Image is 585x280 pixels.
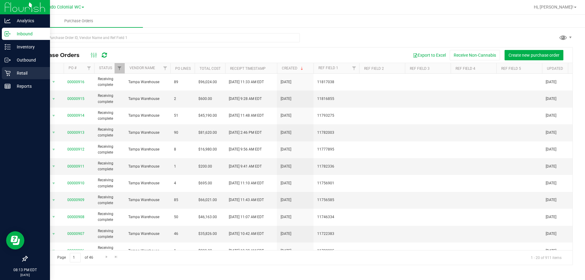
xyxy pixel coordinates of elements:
p: [DATE] [3,273,47,277]
span: 11817038 [317,79,356,85]
input: Search Purchase Order ID, Vendor Name and Ref Field 1 [27,33,300,42]
a: 00000910 [67,181,84,185]
span: [DATE] [281,164,291,169]
span: [DATE] [281,147,291,152]
span: [DATE] 2:46 PM EDT [229,130,262,136]
p: Inbound [11,30,47,37]
span: Receiving complete [98,76,121,88]
iframe: Resource center [6,231,24,250]
a: 00000912 [67,147,84,151]
span: [DATE] [546,197,556,203]
span: 11722383 [317,231,356,237]
a: Updated [547,66,563,71]
a: 00000916 [67,80,84,84]
span: $66,021.00 [198,197,217,203]
inline-svg: Outbound [5,57,11,63]
inline-svg: Inventory [5,44,11,50]
button: Create new purchase order [505,50,563,60]
button: Receive Non-Cannabis [450,50,500,60]
p: Analytics [11,17,47,24]
span: Tampa Warehouse [128,96,167,102]
span: [DATE] [546,147,556,152]
span: [DATE] [546,180,556,186]
a: Ref Field 2 [364,66,384,71]
span: 4 [174,180,191,186]
span: 1 [174,164,191,169]
span: 11782336 [317,164,356,169]
span: [DATE] 10:38 AM EDT [229,248,264,254]
a: Vendor Name [129,66,155,70]
span: [DATE] 9:41 AM EDT [229,164,262,169]
span: 46 [174,231,191,237]
span: 51 [174,113,191,119]
a: Go to the next page [102,253,111,261]
span: select [50,145,58,154]
span: [DATE] 11:43 AM EDT [229,197,264,203]
span: Create new purchase order [509,53,559,58]
span: Receiving complete [98,144,121,155]
span: 1 [174,248,191,254]
span: Tampa Warehouse [128,180,167,186]
a: PO # [69,66,76,70]
a: Filter [349,63,359,73]
span: $200.00 [198,164,212,169]
span: $35,826.00 [198,231,217,237]
span: Receiving complete [98,194,121,206]
inline-svg: Inbound [5,31,11,37]
span: [DATE] [281,113,291,119]
span: Tampa Warehouse [128,197,167,203]
span: $96,024.00 [198,79,217,85]
a: 00000913 [67,130,84,135]
a: Ref Field 3 [410,66,430,71]
input: 1 [70,253,81,262]
span: $600.00 [198,96,212,102]
span: [DATE] 11:48 AM EDT [229,113,264,119]
span: [DATE] [546,248,556,254]
span: 90 [174,130,191,136]
span: select [50,230,58,238]
span: 11746334 [317,214,356,220]
span: [DATE] [546,231,556,237]
inline-svg: Retail [5,70,11,76]
p: Reports [11,83,47,90]
a: 00000907 [67,232,84,236]
span: Tampa Warehouse [128,231,167,237]
a: Filter [160,63,170,73]
span: Tampa Warehouse [128,113,167,119]
span: select [50,112,58,120]
span: [DATE] 11:07 AM EDT [229,214,264,220]
span: 11756585 [317,197,356,203]
span: 11777895 [317,147,356,152]
span: Receiving complete [98,110,121,122]
span: Tampa Warehouse [128,164,167,169]
span: 85 [174,197,191,203]
span: Receiving complete [98,161,121,172]
span: Tampa Warehouse [128,79,167,85]
span: $695.00 [198,180,212,186]
span: Receiving complete [98,93,121,105]
span: Receiving complete [98,211,121,223]
span: Page of 46 [52,253,98,262]
a: Ref Field 4 [456,66,475,71]
inline-svg: Reports [5,83,11,89]
span: select [50,179,58,188]
span: [DATE] [281,96,291,102]
span: [DATE] [281,248,291,254]
button: Export to Excel [409,50,450,60]
span: 11793275 [317,113,356,119]
span: $45,190.00 [198,113,217,119]
p: 08:13 PM EDT [3,267,47,273]
span: Purchase Orders [32,52,86,58]
span: [DATE] [281,197,291,203]
a: Filter [115,63,125,73]
span: 1 - 20 of 911 items [526,253,566,262]
a: Ref Field 5 [501,66,521,71]
span: select [50,246,58,255]
a: PO Lines [175,66,191,71]
span: [DATE] [546,164,556,169]
a: Filter [84,63,94,73]
p: Outbound [11,56,47,64]
a: Receipt Timestamp [230,66,266,71]
a: 00000908 [67,215,84,219]
span: $81,620.00 [198,130,217,136]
